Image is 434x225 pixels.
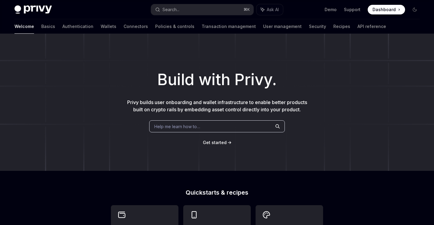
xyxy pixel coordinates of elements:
a: Recipes [333,19,350,34]
a: Support [344,7,360,13]
a: Connectors [124,19,148,34]
span: Help me learn how to… [154,123,200,130]
span: Ask AI [267,7,279,13]
span: Privy builds user onboarding and wallet infrastructure to enable better products built on crypto ... [127,99,307,112]
div: Search... [162,6,179,13]
a: Policies & controls [155,19,194,34]
span: ⌘ K [244,7,250,12]
a: Wallets [101,19,116,34]
a: Welcome [14,19,34,34]
a: API reference [357,19,386,34]
button: Toggle dark mode [410,5,420,14]
a: Basics [41,19,55,34]
span: Dashboard [373,7,396,13]
a: Security [309,19,326,34]
h1: Build with Privy. [10,68,424,91]
a: Get started [203,140,227,146]
a: Transaction management [202,19,256,34]
a: User management [263,19,302,34]
span: Get started [203,140,227,145]
button: Search...⌘K [151,4,253,15]
h2: Quickstarts & recipes [111,190,323,196]
img: dark logo [14,5,52,14]
button: Ask AI [256,4,283,15]
a: Demo [325,7,337,13]
a: Dashboard [368,5,405,14]
a: Authentication [62,19,93,34]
